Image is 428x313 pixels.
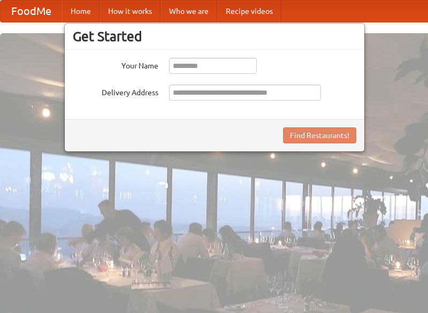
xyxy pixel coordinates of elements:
a: Recipe videos [217,1,281,22]
label: Your Name [73,58,158,71]
button: Find Restaurants! [283,127,356,143]
a: How it works [100,1,160,22]
a: FoodMe [1,1,62,22]
a: Home [62,1,100,22]
h3: Get Started [73,28,356,44]
a: Who we are [160,1,217,22]
label: Delivery Address [73,85,158,98]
